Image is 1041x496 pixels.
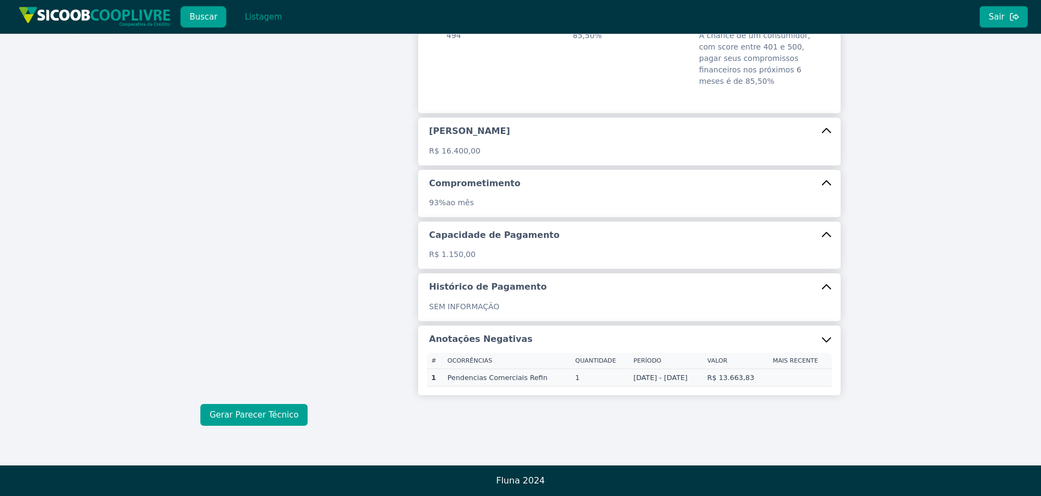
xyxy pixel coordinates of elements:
[979,6,1028,28] button: Sair
[429,177,520,189] h5: Comprometimento
[418,273,841,301] button: Histórico de Pagamento
[429,302,499,311] span: SEM INFORMAÇÃO
[429,197,830,209] p: ao mês
[699,31,810,85] span: A chance de um consumidor, com score entre 401 e 500, pagar seus compromissos financeiros nos pró...
[629,369,703,387] td: [DATE] - [DATE]
[443,369,571,387] td: Pendencias Comerciais Refin
[429,125,510,137] h5: [PERSON_NAME]
[429,281,547,293] h5: Histórico de Pagamento
[429,229,560,241] h5: Capacidade de Pagamento
[200,404,308,426] button: Gerar Parecer Técnico
[418,326,841,353] button: Anotações Negativas
[429,146,480,155] span: R$ 16.400,00
[446,31,461,40] span: 494
[427,353,443,369] th: #
[180,6,226,28] button: Buscar
[19,7,171,27] img: img/sicoob_cooplivre.png
[629,353,703,369] th: Período
[496,475,545,486] span: Fluna 2024
[571,369,629,387] td: 1
[418,170,841,197] button: Comprometimento
[429,250,475,259] span: R$ 1.150,00
[571,353,629,369] th: Quantidade
[703,369,768,387] td: R$ 13.663,83
[427,369,443,387] th: 1
[573,31,602,40] span: 85,50%
[768,353,832,369] th: Mais recente
[429,333,532,345] h5: Anotações Negativas
[703,353,768,369] th: Valor
[235,6,291,28] button: Listagem
[443,353,571,369] th: Ocorrências
[418,118,841,145] button: [PERSON_NAME]
[429,198,446,207] span: 93%
[418,222,841,249] button: Capacidade de Pagamento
